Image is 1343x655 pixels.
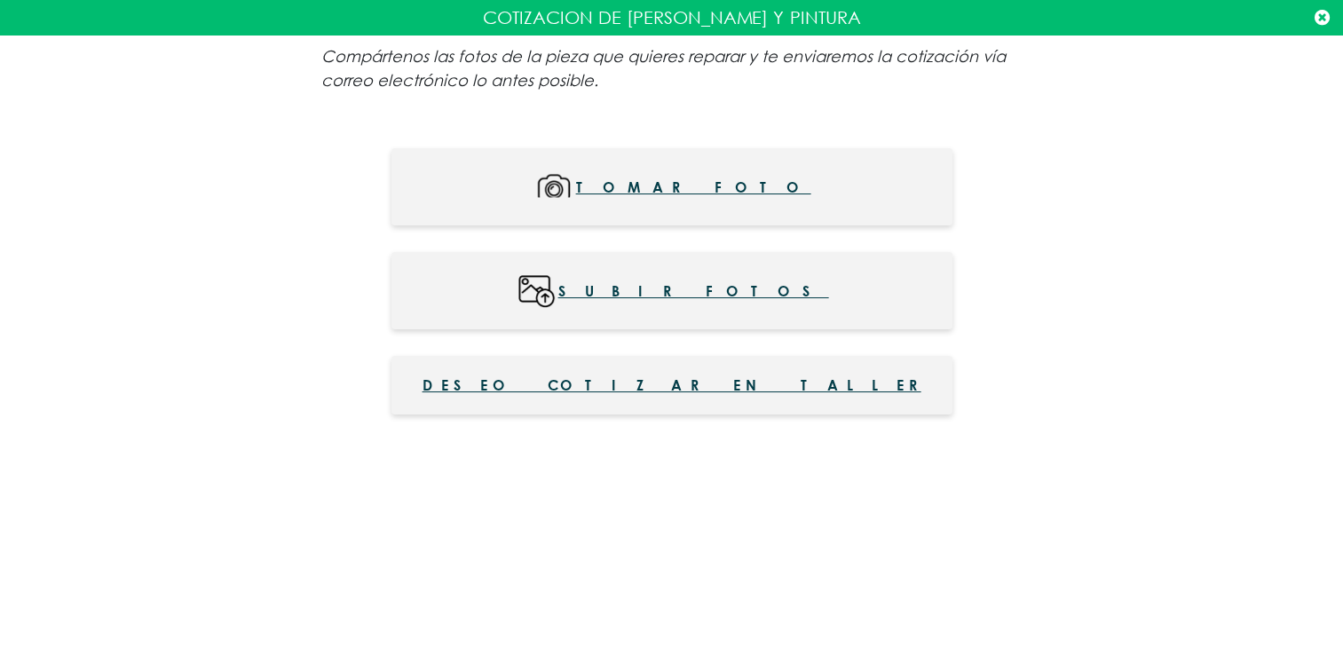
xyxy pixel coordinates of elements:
button: Subir fotos [391,252,952,329]
p: Compártenos las fotos de la pieza que quieres reparar y te enviaremos la cotización vía correo el... [321,44,1023,92]
img: mMoqUg+Y6aUS6LnDlxD7Bo0MZxWs6HFM5cnHM4Qtg4Rn [533,167,576,207]
span: Deseo cotizar en taller [423,375,921,396]
span: Subir fotos [558,271,829,311]
button: Deseo cotizar en taller [391,356,952,414]
p: COTIZACION DE [PERSON_NAME] Y PINTURA [13,4,1330,31]
span: Tomar foto [576,167,811,207]
button: Tomar foto [391,148,952,225]
img: wWc3mI9nliSrAAAAABJRU5ErkJggg== [515,271,558,311]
